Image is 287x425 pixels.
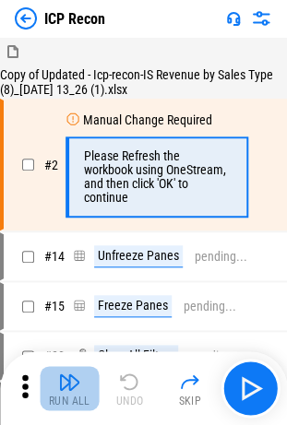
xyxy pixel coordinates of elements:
div: Please Refresh the workbook using OneStream, and then click 'OK' to continue [84,149,227,205]
img: Main button [235,373,265,403]
div: Clear All Filters [94,345,178,367]
img: Skip [179,371,201,393]
div: Manual Change Required [83,113,212,127]
div: Skip [178,395,201,407]
img: Run All [58,371,80,393]
span: # 15 [44,299,65,313]
div: ICP Recon [44,10,105,28]
button: Run All [40,366,99,410]
img: Settings menu [250,7,272,30]
span: # 14 [44,249,65,264]
img: Support [226,11,241,26]
div: pending... [190,349,243,363]
div: Freeze Panes [94,295,172,317]
div: pending... [184,300,236,313]
img: Back [15,7,37,30]
div: Unfreeze Panes [94,245,183,267]
div: pending... [195,250,247,264]
button: Skip [161,366,220,410]
span: # 20 [44,348,65,363]
span: # 2 [44,158,58,172]
div: Run All [49,395,90,407]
